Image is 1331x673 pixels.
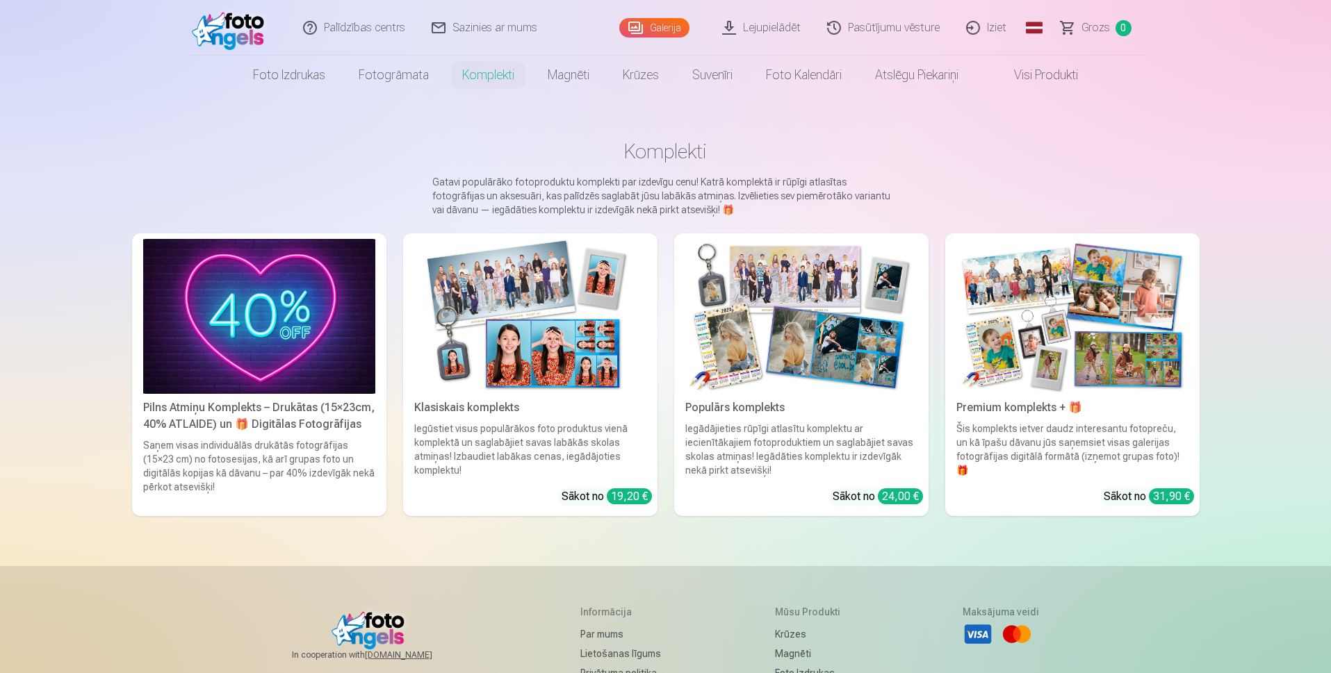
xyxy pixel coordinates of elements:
div: Premium komplekts + 🎁 [951,399,1194,416]
div: Populārs komplekts [680,399,923,416]
h5: Maksājuma veidi [963,605,1039,619]
div: Sākot no [562,488,652,505]
a: Visi produkti [975,56,1095,94]
a: Magnēti [775,644,848,663]
div: Iegādājieties rūpīgi atlasītu komplektu ar iecienītākajiem fotoproduktiem un saglabājiet savas sk... [680,422,923,477]
li: Visa [963,619,993,649]
a: Suvenīri [676,56,749,94]
h1: Komplekti [143,139,1189,164]
img: Klasiskais komplekts [414,239,646,394]
a: Pilns Atmiņu Komplekts – Drukātas (15×23cm, 40% ATLAIDE) un 🎁 Digitālas Fotogrāfijas Pilns Atmiņu... [132,233,386,516]
div: Šis komplekts ietver daudz interesantu fotopreču, un kā īpašu dāvanu jūs saņemsiet visas galerija... [951,422,1194,477]
div: 31,90 € [1149,488,1194,504]
a: Atslēgu piekariņi [858,56,975,94]
a: Komplekti [446,56,531,94]
a: Populārs komplektsPopulārs komplektsIegādājieties rūpīgi atlasītu komplektu ar iecienītākajiem fo... [674,233,929,516]
img: /fa1 [192,6,272,50]
a: Galerija [619,18,689,38]
img: Populārs komplekts [685,239,917,394]
span: In cooperation with [292,649,466,660]
a: Klasiskais komplektsKlasiskais komplektsIegūstiet visus populārākos foto produktus vienā komplekt... [403,233,658,516]
div: Pilns Atmiņu Komplekts – Drukātas (15×23cm, 40% ATLAIDE) un 🎁 Digitālas Fotogrāfijas [138,399,381,433]
a: Lietošanas līgums [580,644,661,663]
div: 24,00 € [878,488,923,504]
img: Premium komplekts + 🎁 [956,239,1189,394]
a: Krūzes [606,56,676,94]
div: Sākot no [833,488,923,505]
span: 0 [1116,20,1132,36]
a: Foto kalendāri [749,56,858,94]
a: Par mums [580,624,661,644]
div: Klasiskais komplekts [409,399,652,416]
a: Fotogrāmata [342,56,446,94]
a: Magnēti [531,56,606,94]
a: [DOMAIN_NAME] [365,649,466,660]
a: Foto izdrukas [236,56,342,94]
a: Premium komplekts + 🎁 Premium komplekts + 🎁Šis komplekts ietver daudz interesantu fotopreču, un k... [945,233,1200,516]
h5: Mūsu produkti [775,605,848,619]
div: Iegūstiet visus populārākos foto produktus vienā komplektā un saglabājiet savas labākās skolas at... [409,422,652,477]
p: Gatavi populārāko fotoproduktu komplekti par izdevīgu cenu! Katrā komplektā ir rūpīgi atlasītas f... [432,175,899,217]
a: Krūzes [775,624,848,644]
li: Mastercard [1002,619,1032,649]
span: Grozs [1081,19,1110,36]
h5: Informācija [580,605,661,619]
div: Sākot no [1104,488,1194,505]
div: 19,20 € [607,488,652,504]
img: Pilns Atmiņu Komplekts – Drukātas (15×23cm, 40% ATLAIDE) un 🎁 Digitālas Fotogrāfijas [143,239,375,394]
div: Saņem visas individuālās drukātās fotogrāfijas (15×23 cm) no fotosesijas, kā arī grupas foto un d... [138,438,381,510]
